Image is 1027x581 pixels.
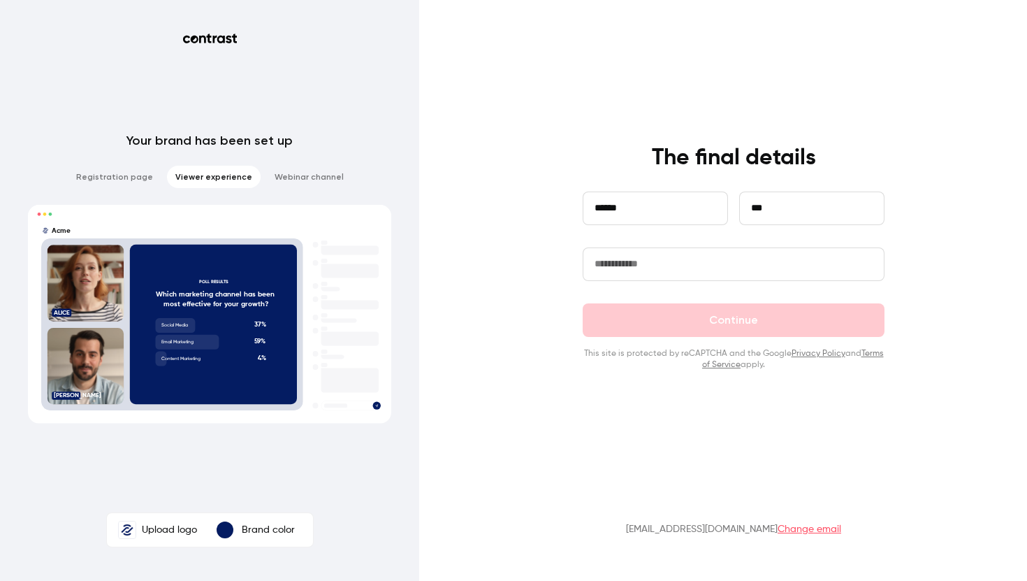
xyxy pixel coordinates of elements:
[242,523,295,537] p: Brand color
[652,144,816,172] h4: The final details
[126,132,293,149] p: Your brand has been set up
[583,348,884,371] p: This site is protected by reCAPTCHA and the Google and apply.
[68,166,161,188] li: Registration page
[792,350,845,358] a: Privacy Policy
[110,516,205,544] label: AcmeUpload logo
[702,350,884,369] a: Terms of Service
[626,522,841,536] p: [EMAIL_ADDRESS][DOMAIN_NAME]
[167,166,261,188] li: Viewer experience
[266,166,352,188] li: Webinar channel
[119,522,136,538] img: Acme
[205,516,310,544] button: Brand color
[778,524,841,534] a: Change email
